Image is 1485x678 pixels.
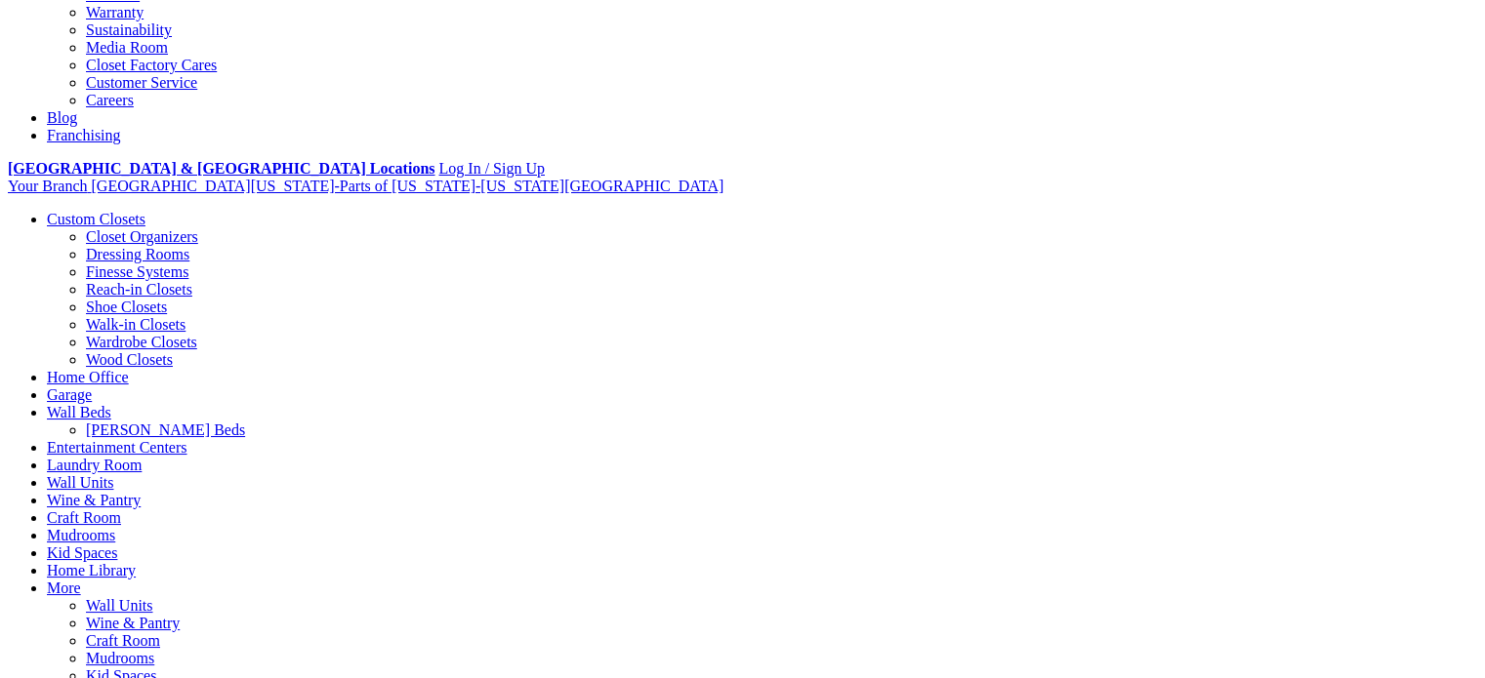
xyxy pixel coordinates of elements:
[47,474,113,491] a: Wall Units
[86,57,217,73] a: Closet Factory Cares
[86,299,167,315] a: Shoe Closets
[47,457,142,473] a: Laundry Room
[47,544,117,561] a: Kid Spaces
[86,92,134,108] a: Careers
[86,4,144,20] a: Warranty
[86,597,152,614] a: Wall Units
[86,421,245,438] a: [PERSON_NAME] Beds
[86,281,192,298] a: Reach-in Closets
[86,650,154,666] a: Mudrooms
[86,263,188,280] a: Finesse Systems
[86,615,180,631] a: Wine & Pantry
[86,39,168,56] a: Media Room
[47,211,145,227] a: Custom Closets
[47,127,121,143] a: Franchising
[86,246,189,262] a: Dressing Rooms
[47,386,92,403] a: Garage
[8,160,434,177] a: [GEOGRAPHIC_DATA] & [GEOGRAPHIC_DATA] Locations
[47,492,141,508] a: Wine & Pantry
[47,579,81,596] a: More menu text will display only on big screen
[47,562,136,578] a: Home Library
[86,228,198,245] a: Closet Organizers
[91,178,723,194] span: [GEOGRAPHIC_DATA][US_STATE]-Parts of [US_STATE]-[US_STATE][GEOGRAPHIC_DATA]
[438,160,544,177] a: Log In / Sign Up
[86,21,172,38] a: Sustainability
[47,404,111,420] a: Wall Beds
[86,74,197,91] a: Customer Service
[86,351,173,368] a: Wood Closets
[47,527,115,543] a: Mudrooms
[47,439,187,456] a: Entertainment Centers
[8,178,723,194] a: Your Branch [GEOGRAPHIC_DATA][US_STATE]-Parts of [US_STATE]-[US_STATE][GEOGRAPHIC_DATA]
[8,178,87,194] span: Your Branch
[86,334,197,350] a: Wardrobe Closets
[47,109,77,126] a: Blog
[86,632,160,649] a: Craft Room
[47,509,121,526] a: Craft Room
[47,369,129,385] a: Home Office
[86,316,186,333] a: Walk-in Closets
